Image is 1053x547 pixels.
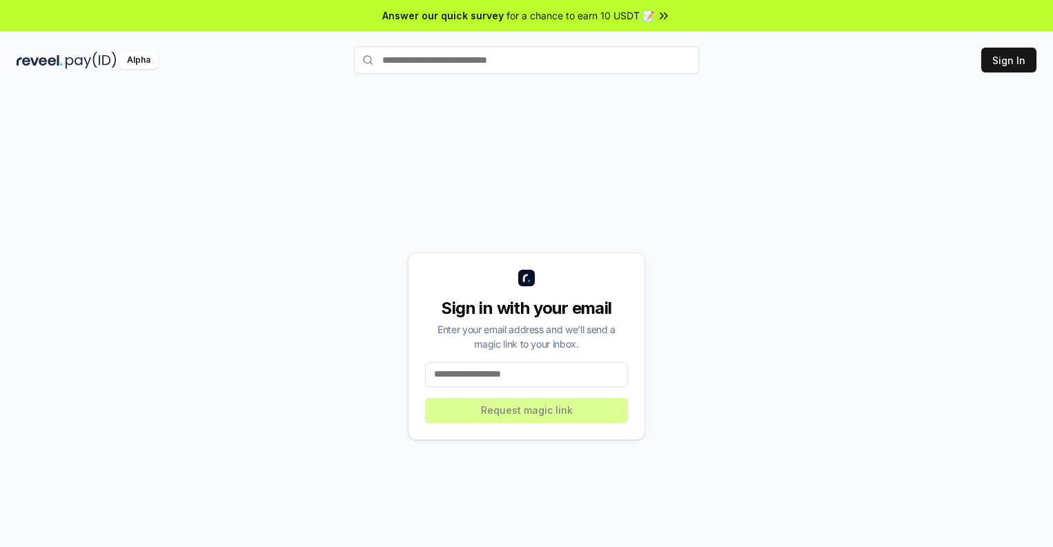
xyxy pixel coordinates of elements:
[981,48,1036,72] button: Sign In
[119,52,158,69] div: Alpha
[518,270,535,286] img: logo_small
[17,52,63,69] img: reveel_dark
[425,322,628,351] div: Enter your email address and we’ll send a magic link to your inbox.
[506,8,654,23] span: for a chance to earn 10 USDT 📝
[425,297,628,319] div: Sign in with your email
[382,8,504,23] span: Answer our quick survey
[66,52,117,69] img: pay_id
